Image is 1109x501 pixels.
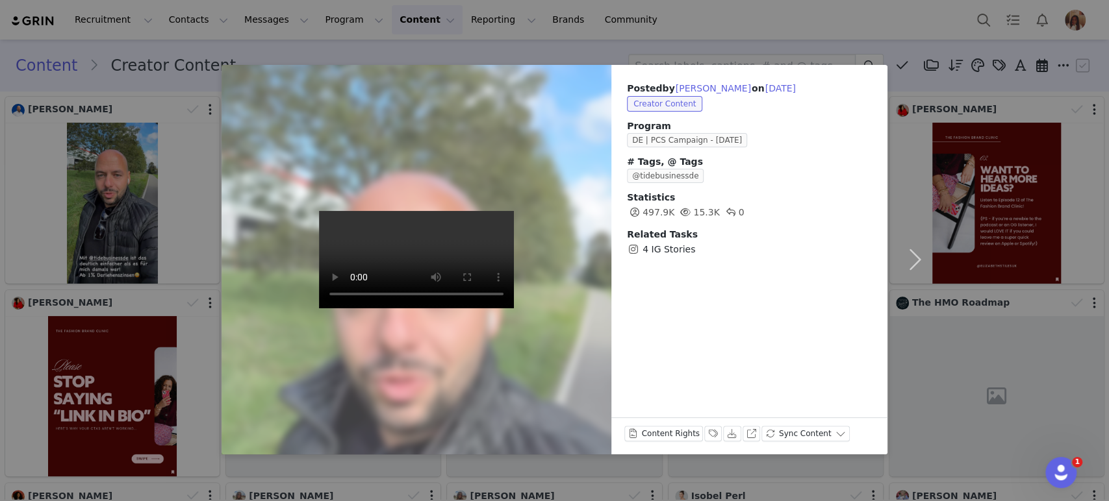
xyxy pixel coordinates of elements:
span: 15.3K [678,207,719,217]
span: Related Tasks [627,229,698,239]
span: 4 IG Stories [643,243,695,256]
iframe: Intercom live chat [1045,457,1077,488]
span: DE | PCS Campaign - [DATE] [627,133,747,147]
button: [DATE] [764,80,796,96]
span: @tidebusinessde [627,169,704,183]
span: by [662,83,751,93]
span: Program [627,119,872,133]
span: # Tags, @ Tags [627,156,703,167]
button: [PERSON_NAME] [675,80,752,96]
span: 0 [723,207,745,217]
span: 497.9K [627,207,674,217]
a: DE | PCS Campaign - [DATE] [627,134,752,145]
span: Posted on [627,83,797,93]
button: Content Rights [624,426,703,441]
span: 1 [1072,457,1082,467]
span: Creator Content [627,96,702,112]
span: Statistics [627,192,675,202]
button: Sync Content [761,426,850,441]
